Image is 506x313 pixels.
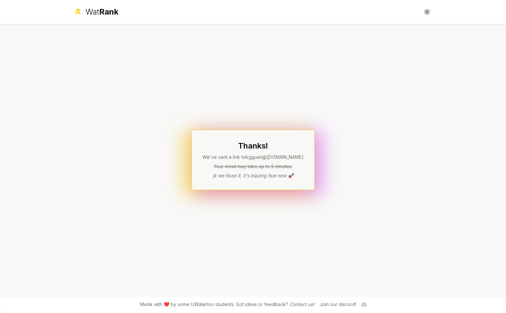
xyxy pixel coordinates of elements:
a: WatRank [73,7,118,17]
span: Made with ❤️ by some UWaterloo students. Got ideas or feedback? [140,301,314,308]
p: jk we fixed it, it's blazing fast now 🚀 [202,172,304,179]
div: Wat [85,7,118,17]
span: Rank [99,7,118,17]
p: Your email may take up to 5 minutes. [202,163,304,170]
h1: Thanks! [202,141,304,151]
a: Contact us! [289,301,314,307]
p: We've sent a link to kgguan @[DOMAIN_NAME] [202,154,304,160]
div: Join our discord! [319,301,356,308]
